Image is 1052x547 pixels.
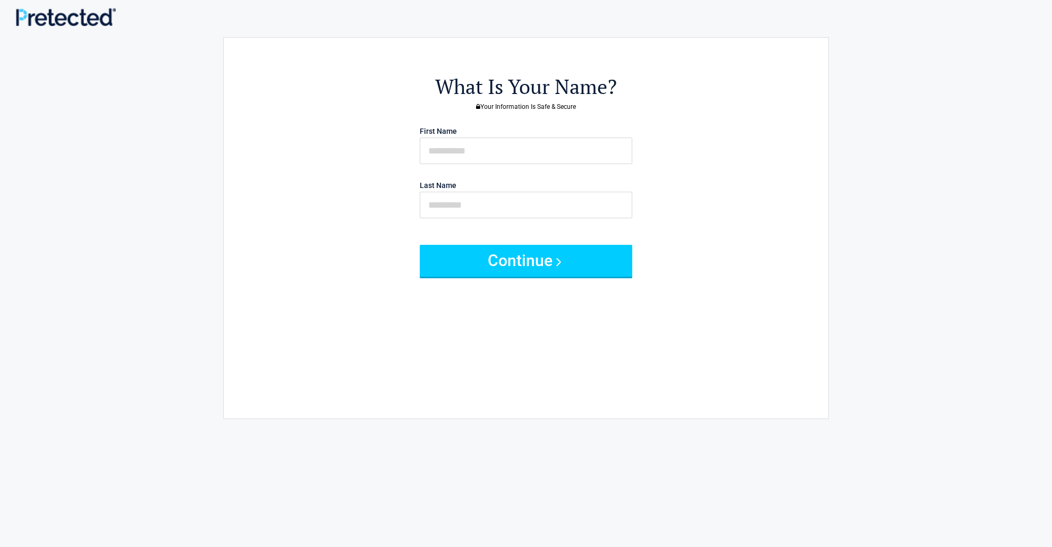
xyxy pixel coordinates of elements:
[16,8,116,26] img: Main Logo
[282,73,770,100] h2: What Is Your Name?
[420,127,457,135] label: First Name
[420,182,456,189] label: Last Name
[282,104,770,110] h3: Your Information Is Safe & Secure
[420,245,632,277] button: Continue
